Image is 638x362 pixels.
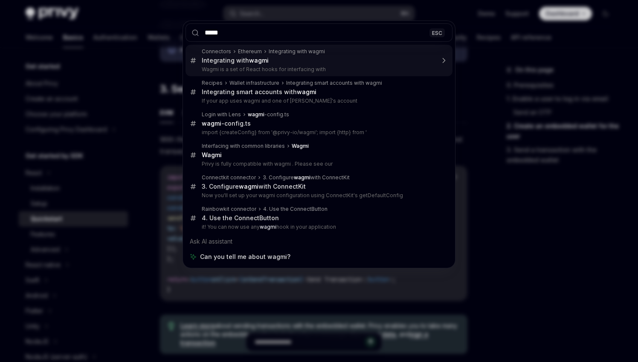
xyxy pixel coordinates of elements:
div: Integrating smart accounts with wagmi [286,80,382,86]
div: Connectors [202,48,231,55]
div: Recipes [202,80,223,86]
div: 4. Use the ConnectButton [202,214,279,222]
div: -config.ts [248,111,289,118]
div: Ethereum [238,48,262,55]
div: 3. Configure with ConnectKit [202,183,306,190]
b: wagmi [249,57,269,64]
b: Wagmi [202,151,222,158]
div: Wallet infrastructure [229,80,279,86]
div: 4. Use the ConnectButton [263,206,328,213]
b: Wagmi [292,143,309,149]
p: Wagmi is a set of React hooks for interfacing with [202,66,435,73]
p: If your app uses wagmi and one of [PERSON_NAME]'s account [202,98,435,104]
span: Can you tell me about wagmi? [200,253,290,261]
div: Login with Lens [202,111,241,118]
p: Now you'll set up your wagmi configuration using ConnectKit's getDefaultConfig [202,192,435,199]
p: import {createConfig} from '@privy-io/wagmi'; import {http} from ' [202,129,435,136]
div: -config.ts [202,120,251,127]
b: wagmi [202,120,221,127]
div: Connectkit connector [202,174,256,181]
div: Integrating smart accounts with [202,88,316,96]
div: Integrating with wagmi [269,48,325,55]
div: 3. Configure with ConnectKit [263,174,350,181]
b: wagmi [294,174,310,181]
div: Rainbowkit connector [202,206,256,213]
b: wagmi [239,183,258,190]
div: Interfacing with common libraries [202,143,285,149]
div: ESC [429,28,445,37]
b: wagmi [260,224,276,230]
b: wagmi [248,111,264,118]
div: Ask AI assistant [186,234,452,249]
p: Privy is fully compatible with wagmi . Please see our [202,161,435,167]
b: wagmi [297,88,316,95]
div: Integrating with [202,57,269,64]
p: it! You can now use any hook in your application [202,224,435,230]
